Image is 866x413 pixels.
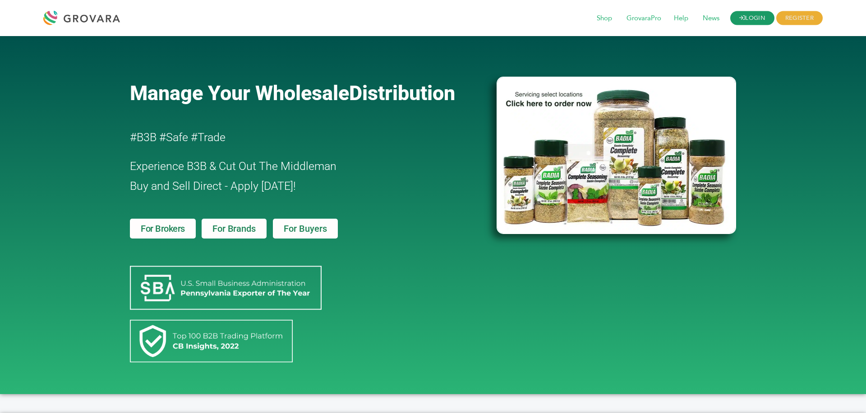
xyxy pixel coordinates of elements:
[696,14,726,23] a: News
[620,10,668,27] span: GrovaraPro
[730,11,774,25] a: LOGIN
[202,219,266,239] a: For Brands
[776,11,823,25] span: REGISTER
[130,81,349,105] span: Manage Your Wholesale
[130,160,336,173] span: Experience B3B & Cut Out The Middleman
[130,81,482,105] a: Manage Your WholesaleDistribution
[273,219,338,239] a: For Buyers
[141,224,185,233] span: For Brokers
[212,224,255,233] span: For Brands
[668,14,695,23] a: Help
[284,224,327,233] span: For Buyers
[620,14,668,23] a: GrovaraPro
[130,219,196,239] a: For Brokers
[696,10,726,27] span: News
[668,10,695,27] span: Help
[130,128,445,147] h2: #B3B #Safe #Trade
[590,10,618,27] span: Shop
[590,14,618,23] a: Shop
[130,179,296,193] span: Buy and Sell Direct - Apply [DATE]!
[349,81,455,105] span: Distribution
